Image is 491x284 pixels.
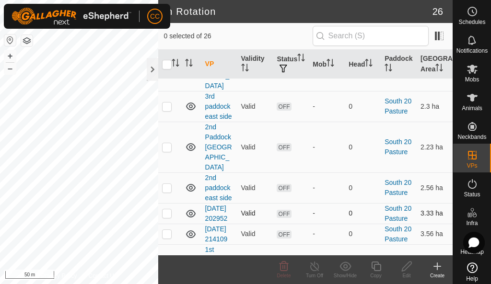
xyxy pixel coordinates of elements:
[385,65,392,73] p-sorticon: Activate to sort
[205,225,228,243] a: [DATE] 214109
[150,11,160,22] span: CC
[164,31,313,41] span: 0 selected of 26
[237,224,273,244] td: Valid
[467,163,477,169] span: VPs
[241,65,249,73] p-sorticon: Activate to sort
[385,179,411,196] a: South 20 Pasture
[422,272,453,279] div: Create
[345,122,381,172] td: 0
[458,19,485,25] span: Schedules
[313,142,341,152] div: -
[313,102,341,112] div: -
[327,60,334,68] p-sorticon: Activate to sort
[164,6,433,17] h2: In Rotation
[345,91,381,122] td: 0
[465,77,479,82] span: Mobs
[205,174,232,202] a: 2nd paddock east side
[237,172,273,203] td: Valid
[205,123,232,171] a: 2nd Paddock [GEOGRAPHIC_DATA]
[277,210,291,218] span: OFF
[277,184,291,192] span: OFF
[88,272,117,280] a: Contact Us
[237,203,273,224] td: Valid
[330,272,361,279] div: Show/Hide
[237,91,273,122] td: Valid
[345,203,381,224] td: 0
[385,138,411,156] a: South 20 Pasture
[4,50,16,62] button: +
[456,48,488,54] span: Notifications
[205,204,228,222] a: [DATE] 202952
[466,220,478,226] span: Infra
[417,172,453,203] td: 2.56 ha
[417,122,453,172] td: 2.23 ha
[237,50,273,79] th: Validity
[297,55,305,63] p-sorticon: Activate to sort
[4,34,16,46] button: Reset Map
[277,230,291,239] span: OFF
[313,208,341,218] div: -
[237,122,273,172] td: Valid
[435,65,443,73] p-sorticon: Activate to sort
[313,183,341,193] div: -
[417,50,453,79] th: [GEOGRAPHIC_DATA] Area
[417,224,453,244] td: 3.56 ha
[277,273,291,278] span: Delete
[205,42,232,90] a: 3rd Paddock [GEOGRAPHIC_DATA]
[185,60,193,68] p-sorticon: Activate to sort
[460,249,484,255] span: Heatmap
[21,35,33,46] button: Map Layers
[462,105,482,111] span: Animals
[361,272,391,279] div: Copy
[385,225,411,243] a: South 20 Pasture
[273,50,309,79] th: Status
[466,276,478,282] span: Help
[381,50,417,79] th: Paddock
[365,60,373,68] p-sorticon: Activate to sort
[299,272,330,279] div: Turn Off
[391,272,422,279] div: Edit
[205,92,232,120] a: 3rd paddock east side
[41,272,77,280] a: Privacy Policy
[172,60,179,68] p-sorticon: Activate to sort
[277,102,291,111] span: OFF
[433,4,443,19] span: 26
[385,97,411,115] a: South 20 Pasture
[464,192,480,197] span: Status
[4,63,16,74] button: –
[345,172,381,203] td: 0
[12,8,131,25] img: Gallagher Logo
[309,50,345,79] th: Mob
[201,50,237,79] th: VP
[457,134,486,140] span: Neckbands
[345,224,381,244] td: 0
[385,204,411,222] a: South 20 Pasture
[345,50,381,79] th: Head
[277,143,291,151] span: OFF
[417,203,453,224] td: 3.33 ha
[313,229,341,239] div: -
[313,26,429,46] input: Search (S)
[417,91,453,122] td: 2.3 ha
